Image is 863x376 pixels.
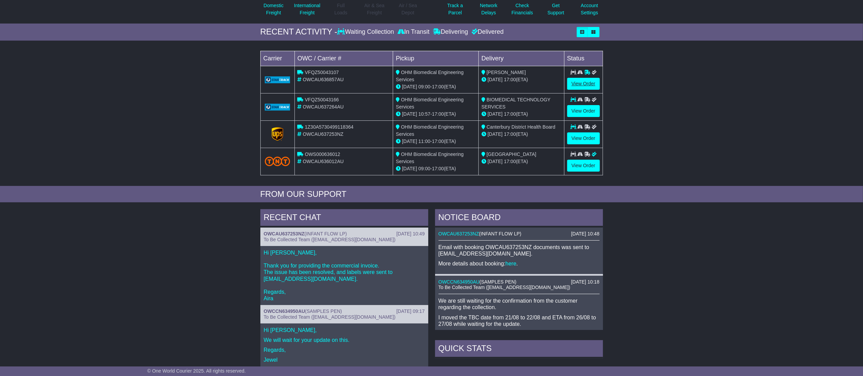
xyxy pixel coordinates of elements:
[263,2,283,16] p: Domestic Freight
[567,78,600,90] a: View Order
[480,231,520,236] span: INFANT FLOW LP
[488,111,503,117] span: [DATE]
[260,209,428,228] div: RECENT CHAT
[264,357,425,363] p: Jewel
[438,231,479,236] a: OWCAU637253NZ
[481,158,561,165] div: (ETA)
[487,70,526,75] span: [PERSON_NAME]
[396,97,464,110] span: OHM Biomedical Engineering Services
[431,28,470,36] div: Delivering
[396,124,464,137] span: OHM Biomedical Engineering Services
[504,77,516,82] span: 17:00
[432,139,444,144] span: 17:00
[435,209,603,228] div: NOTICE BOARD
[305,70,339,75] span: VFQZ50043107
[402,111,417,117] span: [DATE]
[581,2,598,16] p: Account Settings
[307,308,341,314] span: SAMPLES PEN
[332,2,349,16] p: Full Loads
[337,28,395,36] div: Waiting Collection
[481,76,561,83] div: (ETA)
[264,237,395,242] span: To Be Collected Team ([EMAIL_ADDRESS][DOMAIN_NAME])
[264,337,425,343] p: We will wait for your update on this.
[264,249,425,302] p: Hi [PERSON_NAME], Thank you for providing the commercial invoice. The issue has been resolved, an...
[567,160,600,172] a: View Order
[432,84,444,89] span: 17:00
[438,279,480,285] a: OWCCN634950AU
[396,111,476,118] div: - (ETA)
[396,165,476,172] div: - (ETA)
[260,189,603,199] div: FROM OUR SUPPORT
[305,124,353,130] span: 1Z30A5730499118364
[480,2,497,16] p: Network Delays
[481,111,561,118] div: (ETA)
[488,159,503,164] span: [DATE]
[505,261,516,266] a: here
[481,279,515,285] span: SAMPLES PEN
[438,260,600,267] p: More details about booking: .
[393,51,479,66] td: Pickup
[264,308,305,314] a: OWCCN634950AU
[272,127,283,141] img: GetCarrierServiceLogo
[364,2,385,16] p: Air & Sea Freight
[447,2,463,16] p: Track a Parcel
[488,131,503,137] span: [DATE]
[478,51,564,66] td: Delivery
[504,111,516,117] span: 17:00
[564,51,603,66] td: Status
[265,104,290,111] img: GetCarrierServiceLogo
[303,77,344,82] span: OWCAU636857AU
[303,104,344,110] span: OWCAU637264AU
[264,327,425,333] p: Hi [PERSON_NAME],
[504,131,516,137] span: 17:00
[438,314,600,327] p: I moved the TBC date from 21/08 to 22/08 and ETA from 26/08 to 27/08 while waiting for the update.
[487,151,536,157] span: [GEOGRAPHIC_DATA]
[432,111,444,117] span: 17:00
[488,77,503,82] span: [DATE]
[396,83,476,90] div: - (ETA)
[305,151,340,157] span: OWS000636012
[402,139,417,144] span: [DATE]
[418,166,430,171] span: 09:00
[264,231,425,237] div: ( )
[418,84,430,89] span: 09:00
[294,51,393,66] td: OWC / Carrier #
[571,279,599,285] div: [DATE] 10:18
[265,76,290,83] img: GetCarrierServiceLogo
[402,166,417,171] span: [DATE]
[303,159,344,164] span: OWCAU636012AU
[432,166,444,171] span: 17:00
[305,97,339,102] span: VFQZ50043166
[264,314,395,320] span: To Be Collected Team ([EMAIL_ADDRESS][DOMAIN_NAME])
[399,2,417,16] p: Air / Sea Depot
[512,2,533,16] p: Check Financials
[567,132,600,144] a: View Order
[438,285,570,290] span: To Be Collected Team ([EMAIL_ADDRESS][DOMAIN_NAME])
[504,159,516,164] span: 17:00
[265,157,290,166] img: TNT_Domestic.png
[571,231,599,237] div: [DATE] 10:48
[438,279,600,285] div: ( )
[396,231,425,237] div: [DATE] 10:49
[481,131,561,138] div: (ETA)
[260,51,294,66] td: Carrier
[418,139,430,144] span: 11:00
[470,28,504,36] div: Delivered
[402,84,417,89] span: [DATE]
[147,368,246,374] span: © One World Courier 2025. All rights reserved.
[435,340,603,359] div: Quick Stats
[260,27,337,37] div: RECENT ACTIVITY -
[396,28,431,36] div: In Transit
[396,308,425,314] div: [DATE] 09:17
[481,97,550,110] span: BIOMEDICAL TECHNOLOGY SERVICES
[306,231,345,236] span: INFANT FLOW LP
[438,298,600,310] p: We are still waiting for the confirmation from the customer regarding the collection.
[435,359,603,376] td: Deliveries
[396,151,464,164] span: OHM Biomedical Engineering Services
[396,70,464,82] span: OHM Biomedical Engineering Services
[264,308,425,314] div: ( )
[294,2,320,16] p: International Freight
[438,244,600,257] p: Email with booking OWCAU637253NZ documents was sent to [EMAIL_ADDRESS][DOMAIN_NAME].
[547,2,564,16] p: Get Support
[487,124,556,130] span: Canterbury District Health Board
